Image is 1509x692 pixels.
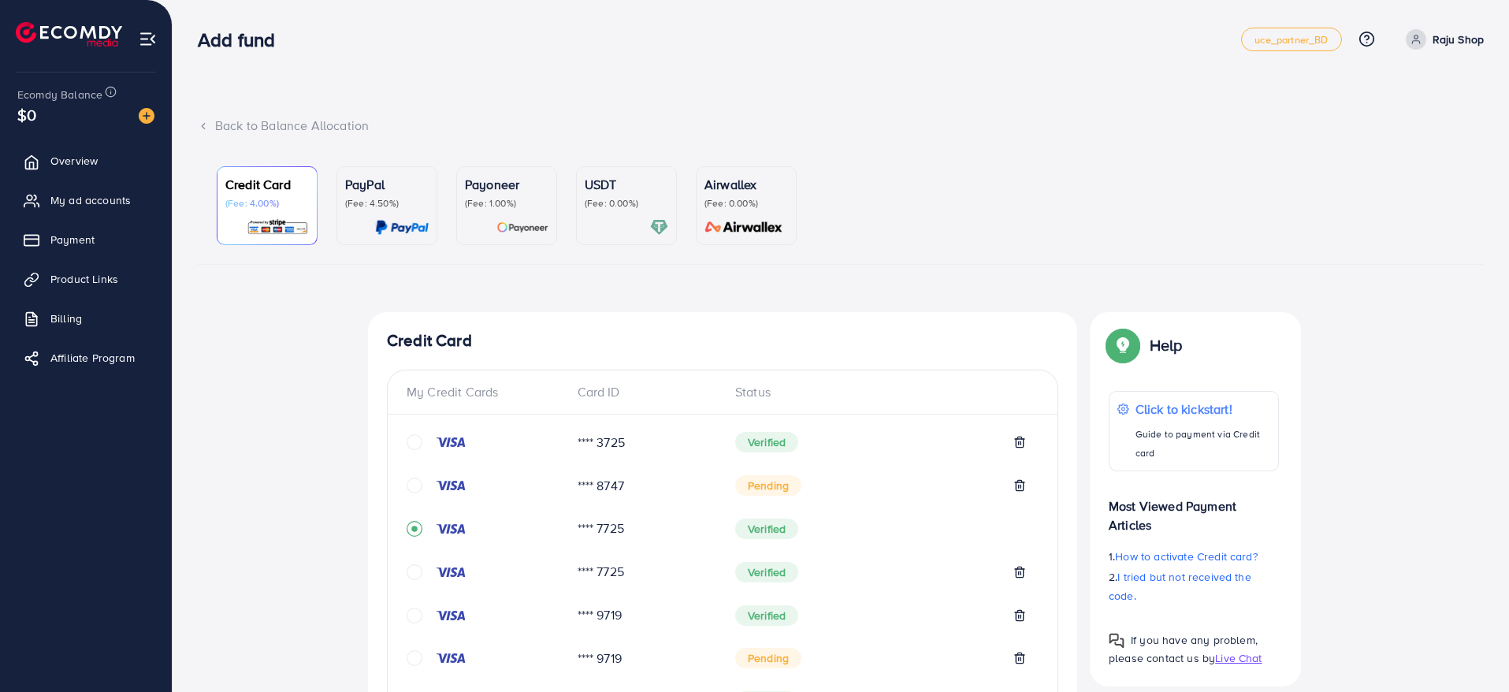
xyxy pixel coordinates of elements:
[17,103,36,126] span: $0
[1109,633,1124,649] img: Popup guide
[650,218,668,236] img: card
[1442,621,1497,680] iframe: Chat
[735,562,798,582] span: Verified
[735,432,798,452] span: Verified
[1150,336,1183,355] p: Help
[435,609,466,622] img: credit
[1399,29,1484,50] a: Raju Shop
[225,175,309,194] p: Credit Card
[435,652,466,664] img: credit
[565,383,723,401] div: Card ID
[407,521,422,537] svg: record circle
[704,175,788,194] p: Airwallex
[407,434,422,450] svg: circle
[50,311,82,326] span: Billing
[407,650,422,666] svg: circle
[407,608,422,623] svg: circle
[735,519,798,539] span: Verified
[12,303,160,334] a: Billing
[1109,567,1279,605] p: 2.
[1109,569,1251,604] span: I tried but not received the code.
[50,192,131,208] span: My ad accounts
[375,218,429,236] img: card
[345,175,429,194] p: PayPal
[407,478,422,493] svg: circle
[247,218,309,236] img: card
[50,350,135,366] span: Affiliate Program
[585,175,668,194] p: USDT
[435,436,466,448] img: credit
[198,117,1484,135] div: Back to Balance Allocation
[1215,650,1262,666] span: Live Chat
[50,153,98,169] span: Overview
[12,263,160,295] a: Product Links
[225,197,309,210] p: (Fee: 4.00%)
[17,87,102,102] span: Ecomdy Balance
[1433,30,1484,49] p: Raju Shop
[704,197,788,210] p: (Fee: 0.00%)
[465,175,548,194] p: Payoneer
[1109,484,1279,534] p: Most Viewed Payment Articles
[50,271,118,287] span: Product Links
[50,232,95,247] span: Payment
[407,383,565,401] div: My Credit Cards
[16,22,122,47] img: logo
[12,184,160,216] a: My ad accounts
[1115,549,1257,564] span: How to activate Credit card?
[12,224,160,255] a: Payment
[387,331,1058,351] h4: Credit Card
[700,218,788,236] img: card
[345,197,429,210] p: (Fee: 4.50%)
[1109,632,1258,666] span: If you have any problem, please contact us by
[735,648,801,668] span: Pending
[1254,35,1328,45] span: uce_partner_BD
[12,145,160,177] a: Overview
[1135,400,1270,419] p: Click to kickstart!
[139,30,157,48] img: menu
[465,197,548,210] p: (Fee: 1.00%)
[435,523,466,535] img: credit
[139,108,154,124] img: image
[735,605,798,626] span: Verified
[435,479,466,492] img: credit
[12,342,160,374] a: Affiliate Program
[435,566,466,579] img: credit
[1135,425,1270,463] p: Guide to payment via Credit card
[407,564,422,580] svg: circle
[1109,331,1137,359] img: Popup guide
[496,218,548,236] img: card
[723,383,1039,401] div: Status
[1241,28,1341,51] a: uce_partner_BD
[585,197,668,210] p: (Fee: 0.00%)
[198,28,288,51] h3: Add fund
[735,475,801,496] span: Pending
[1109,547,1279,566] p: 1.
